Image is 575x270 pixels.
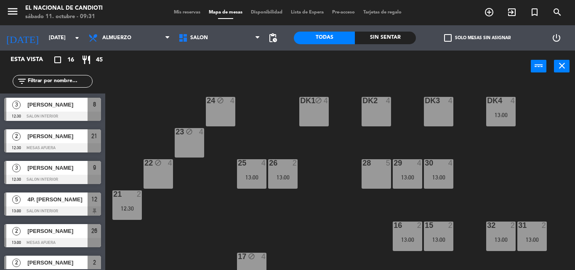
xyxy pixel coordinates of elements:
div: 5 [386,159,391,167]
span: [PERSON_NAME] [27,100,88,109]
div: 2 [293,159,298,167]
span: 16 [67,55,74,65]
i: exit_to_app [507,7,517,17]
i: block [248,253,255,260]
span: [PERSON_NAME] [27,132,88,141]
div: 2 [137,190,142,198]
div: 4 [417,159,422,167]
button: menu [6,5,19,21]
div: 4 [261,253,266,260]
i: close [557,61,567,71]
span: 3 [12,164,21,172]
span: Disponibilidad [247,10,287,15]
span: pending_actions [268,33,278,43]
div: 4 [199,128,204,136]
div: El Nacional de Candioti [25,4,103,13]
div: DK1 [300,97,301,104]
div: 13:00 [393,237,422,243]
i: block [186,128,193,135]
div: 13:00 [486,237,516,243]
div: 12:30 [112,206,142,211]
span: Pre-acceso [328,10,359,15]
div: 21 [113,190,114,198]
div: 32 [487,222,487,229]
span: Lista de Espera [287,10,328,15]
div: 13:00 [486,112,516,118]
span: [PERSON_NAME] [27,227,88,235]
div: 4 [168,159,173,167]
div: 4 [448,159,453,167]
div: 2 [417,222,422,229]
span: SALON [190,35,208,41]
span: Mapa de mesas [205,10,247,15]
div: 2 [511,222,516,229]
div: 4 [448,97,453,104]
i: restaurant [81,55,91,65]
div: 13:00 [237,174,266,180]
div: 4 [230,97,235,104]
i: add_circle_outline [484,7,494,17]
i: block [315,97,322,104]
i: search [552,7,562,17]
button: power_input [531,60,546,72]
i: filter_list [17,76,27,86]
button: close [554,60,570,72]
span: 2 [12,259,21,267]
div: DK4 [487,97,487,104]
span: Almuerzo [102,35,131,41]
i: turned_in_not [530,7,540,17]
span: 26 [91,226,97,236]
i: crop_square [53,55,63,65]
div: Todas [294,32,355,44]
i: block [154,159,162,166]
i: power_input [534,61,544,71]
div: 13:00 [424,174,453,180]
span: Mis reservas [170,10,205,15]
span: 3 [12,101,21,109]
span: 12 [91,194,97,204]
span: 4P. [PERSON_NAME] [27,195,88,204]
span: 2 [93,257,96,267]
span: 21 [91,131,97,141]
div: 2 [542,222,547,229]
span: Tarjetas de regalo [359,10,406,15]
div: 13:00 [268,174,298,180]
span: 45 [96,55,103,65]
div: 22 [144,159,145,167]
span: [PERSON_NAME] [27,258,88,267]
div: 13:00 [393,174,422,180]
i: block [217,97,224,104]
span: 8 [93,99,96,110]
div: Esta vista [4,55,61,65]
label: Solo mesas sin asignar [444,34,511,42]
div: 13:00 [517,237,547,243]
i: menu [6,5,19,18]
span: 9 [93,163,96,173]
i: arrow_drop_down [72,33,82,43]
div: 4 [386,97,391,104]
div: 26 [269,159,269,167]
div: 2 [448,222,453,229]
div: sábado 11. octubre - 09:31 [25,13,103,21]
div: Sin sentar [355,32,416,44]
span: check_box_outline_blank [444,34,452,42]
span: 2 [12,227,21,235]
div: 4 [511,97,516,104]
div: 4 [324,97,329,104]
div: 13:00 [424,237,453,243]
span: 5 [12,195,21,204]
span: 2 [12,132,21,141]
input: Filtrar por nombre... [27,77,92,86]
i: power_settings_new [551,33,562,43]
